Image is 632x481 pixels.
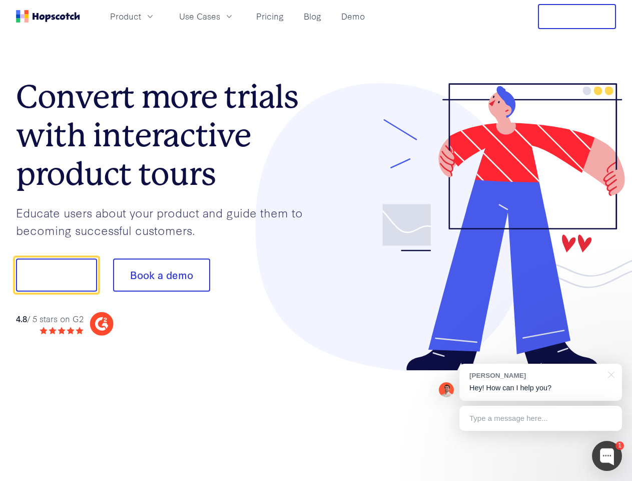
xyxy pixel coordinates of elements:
button: Product [104,8,161,25]
button: Book a demo [113,259,210,292]
div: Type a message here... [459,406,622,431]
p: Educate users about your product and guide them to becoming successful customers. [16,204,316,238]
a: Demo [337,8,369,25]
h1: Convert more trials with interactive product tours [16,78,316,193]
div: [PERSON_NAME] [469,371,602,380]
img: Mark Spera [439,382,454,397]
button: Free Trial [538,4,616,29]
a: Blog [300,8,325,25]
a: Pricing [252,8,288,25]
button: Use Cases [173,8,240,25]
div: 1 [615,441,624,450]
a: Home [16,10,80,23]
div: / 5 stars on G2 [16,313,84,325]
span: Use Cases [179,10,220,23]
p: Hey! How can I help you? [469,383,612,393]
strong: 4.8 [16,313,27,324]
span: Product [110,10,141,23]
button: Show me! [16,259,97,292]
